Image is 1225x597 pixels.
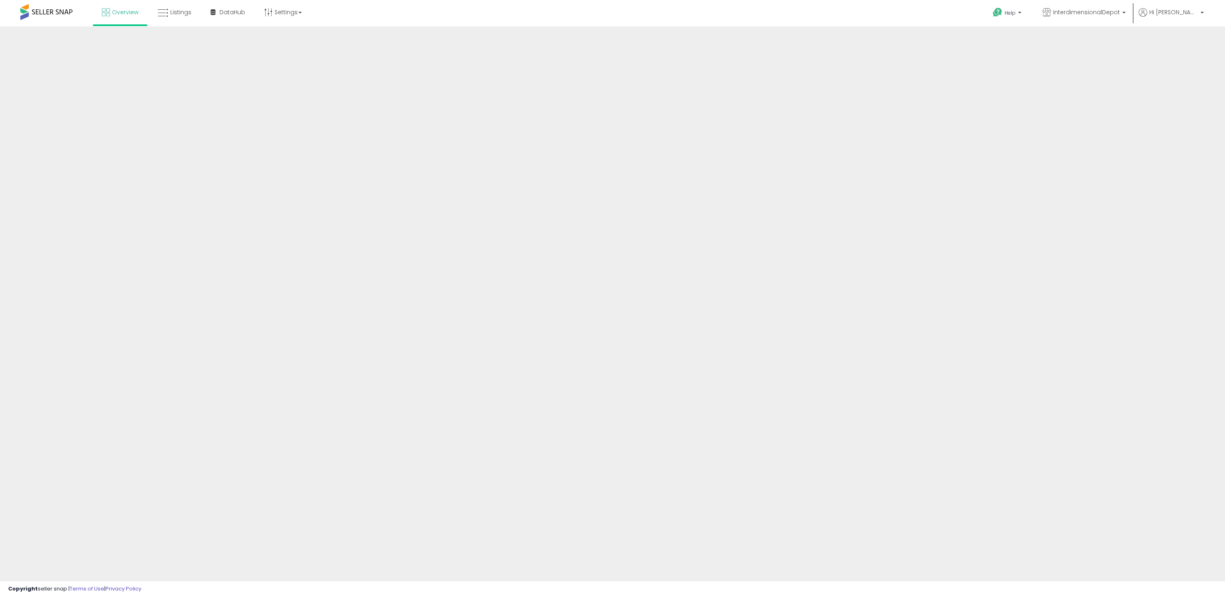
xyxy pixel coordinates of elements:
[112,8,138,16] span: Overview
[170,8,191,16] span: Listings
[220,8,245,16] span: DataHub
[986,1,1030,26] a: Help
[1149,8,1198,16] span: Hi [PERSON_NAME]
[992,7,1003,17] i: Get Help
[1005,9,1016,16] span: Help
[1139,8,1204,26] a: Hi [PERSON_NAME]
[1053,8,1120,16] span: InterdimensionalDepot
